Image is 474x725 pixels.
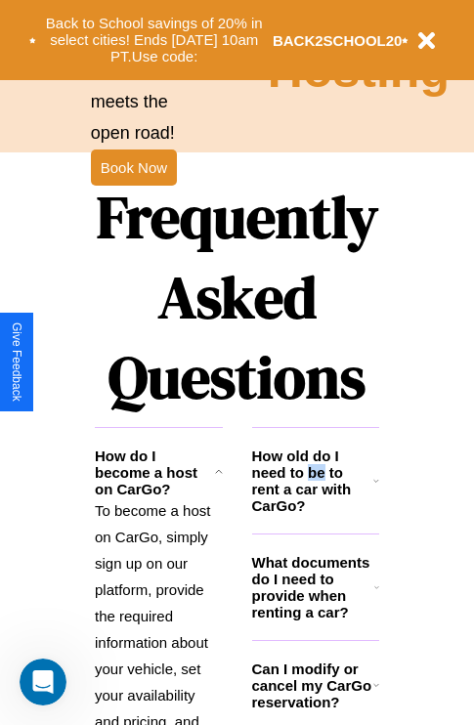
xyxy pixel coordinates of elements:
h3: How do I become a host on CarGo? [95,448,215,497]
h3: Can I modify or cancel my CarGo reservation? [252,661,373,710]
button: Back to School savings of 20% in select cities! Ends [DATE] 10am PT.Use code: [36,10,273,70]
h3: How old do I need to be to rent a car with CarGo? [252,448,374,514]
h3: What documents do I need to provide when renting a car? [252,554,375,620]
div: Give Feedback [10,322,23,402]
b: BACK2SCHOOL20 [273,32,403,49]
button: Book Now [91,149,177,186]
h1: Frequently Asked Questions [95,167,379,427]
iframe: Intercom live chat [20,659,66,705]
